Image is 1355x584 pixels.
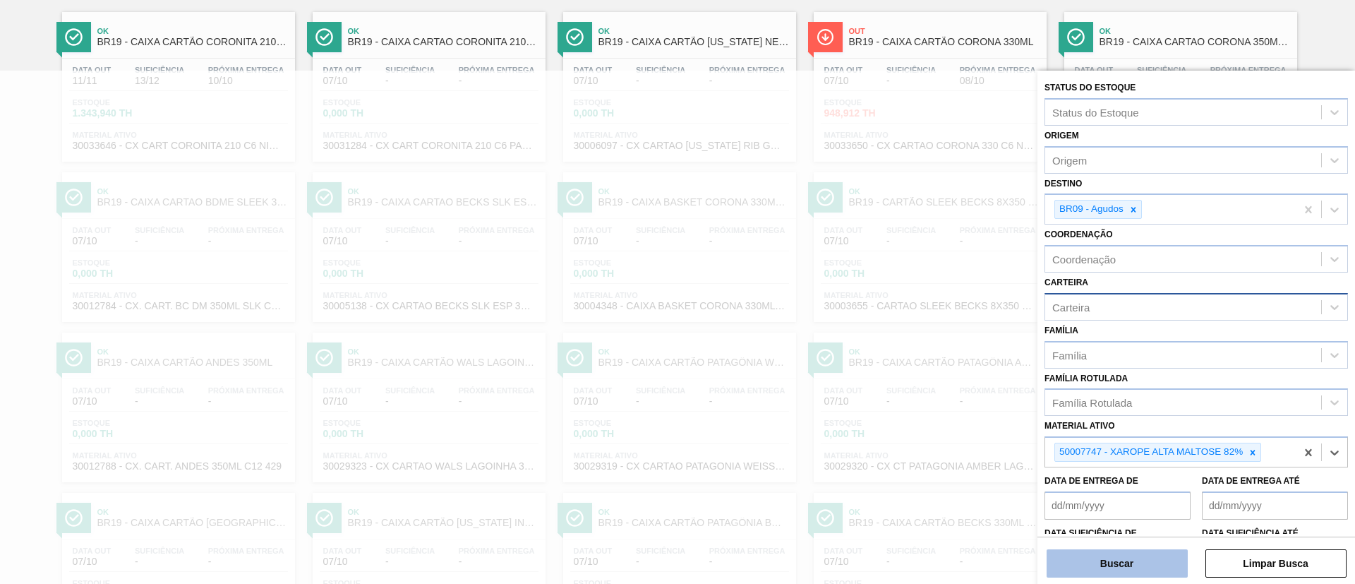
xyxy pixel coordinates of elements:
[65,28,83,46] img: Ícone
[385,66,435,74] span: Suficiência
[1044,83,1136,93] label: Status do Estoque
[323,66,362,74] span: Data out
[302,1,553,162] a: ÍconeOkBR19 - CAIXA CARTAO CORONITA 210 C6 PARAGUAI OLIMPData out07/10Suficiência-Próxima Entrega...
[1137,66,1186,74] span: Suficiência
[1052,106,1139,118] div: Status do Estoque
[208,66,284,74] span: Próxima Entrega
[803,1,1054,162] a: ÍconeOutBR19 - CAIXA CARTÃO CORONA 330MLData out07/10Suficiência-Próxima Entrega08/10Estoque948,9...
[1052,349,1087,361] div: Família
[1055,443,1245,461] div: 50007747 - XAROPE ALTA MALTOSE 82%
[1044,421,1115,431] label: Material ativo
[1044,179,1082,189] label: Destino
[348,37,538,47] span: BR19 - CAIXA CARTAO CORONITA 210 C6 PARAGUAI OLIMP
[97,27,288,35] span: Ok
[1067,28,1085,46] img: Ícone
[315,28,333,46] img: Ícone
[1052,301,1090,313] div: Carteira
[1044,278,1088,287] label: Carteira
[566,28,584,46] img: Ícone
[1044,230,1113,239] label: Coordenação
[52,1,302,162] a: ÍconeOkBR19 - CAIXA CARTÃO CORONITA 210MLData out11/11Suficiência13/12Próxima Entrega10/10Estoque...
[817,28,834,46] img: Ícone
[1202,528,1299,538] label: Data suficiência até
[1044,131,1079,141] label: Origem
[348,27,538,35] span: Ok
[1100,37,1290,47] span: BR19 - CAIXA CARTAO CORONA 350ML SLEEK C8 PY
[824,66,863,74] span: Data out
[1044,528,1137,538] label: Data suficiência de
[636,66,685,74] span: Suficiência
[1202,476,1300,486] label: Data de Entrega até
[598,27,789,35] span: Ok
[1100,27,1290,35] span: Ok
[1054,1,1304,162] a: ÍconeOkBR19 - CAIXA CARTAO CORONA 350ML SLEEK C8 PYData out07/10Suficiência-Próxima Entrega08/10E...
[574,66,613,74] span: Data out
[598,37,789,47] span: BR19 - CAIXA CARTÃO COLORADO NEW LAGER 350ML
[1052,254,1116,266] div: Coordenação
[1055,201,1126,218] div: BR09 - Agudos
[886,66,936,74] span: Suficiência
[709,66,785,74] span: Próxima Entrega
[1044,476,1138,486] label: Data de Entrega de
[73,66,112,74] span: Data out
[1052,397,1132,409] div: Família Rotulada
[960,66,1036,74] span: Próxima Entrega
[1202,491,1348,520] input: dd/mm/yyyy
[97,37,288,47] span: BR19 - CAIXA CARTÃO CORONITA 210ML
[1044,374,1128,383] label: Família Rotulada
[553,1,803,162] a: ÍconeOkBR19 - CAIXA CARTÃO [US_STATE] NEW LAGER 350MLData out07/10Suficiência-Próxima Entrega-Est...
[1044,326,1078,335] label: Família
[1210,66,1287,74] span: Próxima Entrega
[135,66,184,74] span: Suficiência
[849,37,1040,47] span: BR19 - CAIXA CARTÃO CORONA 330ML
[849,27,1040,35] span: Out
[459,66,535,74] span: Próxima Entrega
[1052,154,1087,166] div: Origem
[1044,491,1191,520] input: dd/mm/yyyy
[1075,66,1114,74] span: Data out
